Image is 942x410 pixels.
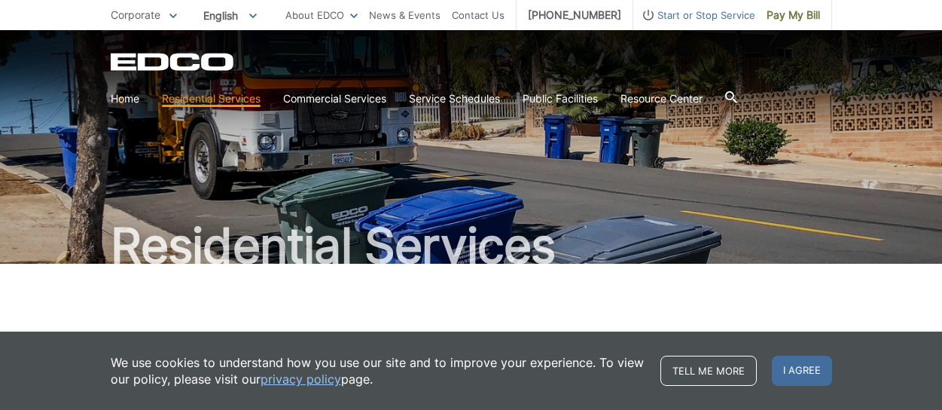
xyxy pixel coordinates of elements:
span: Pay My Bill [767,7,820,23]
a: Resource Center [620,90,703,107]
h2: Residential Services [111,222,832,270]
a: EDCD logo. Return to the homepage. [111,53,236,71]
span: I agree [772,356,832,386]
a: Home [111,90,139,107]
p: We use cookies to understand how you use our site and to improve your experience. To view our pol... [111,354,645,387]
a: About EDCO [285,7,358,23]
a: privacy policy [261,371,341,387]
a: Commercial Services [283,90,386,107]
a: News & Events [369,7,441,23]
a: Tell me more [660,356,757,386]
a: Contact Us [452,7,505,23]
a: Public Facilities [523,90,598,107]
a: Residential Services [162,90,261,107]
span: Corporate [111,8,160,21]
a: Service Schedules [409,90,500,107]
span: English [192,3,268,28]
